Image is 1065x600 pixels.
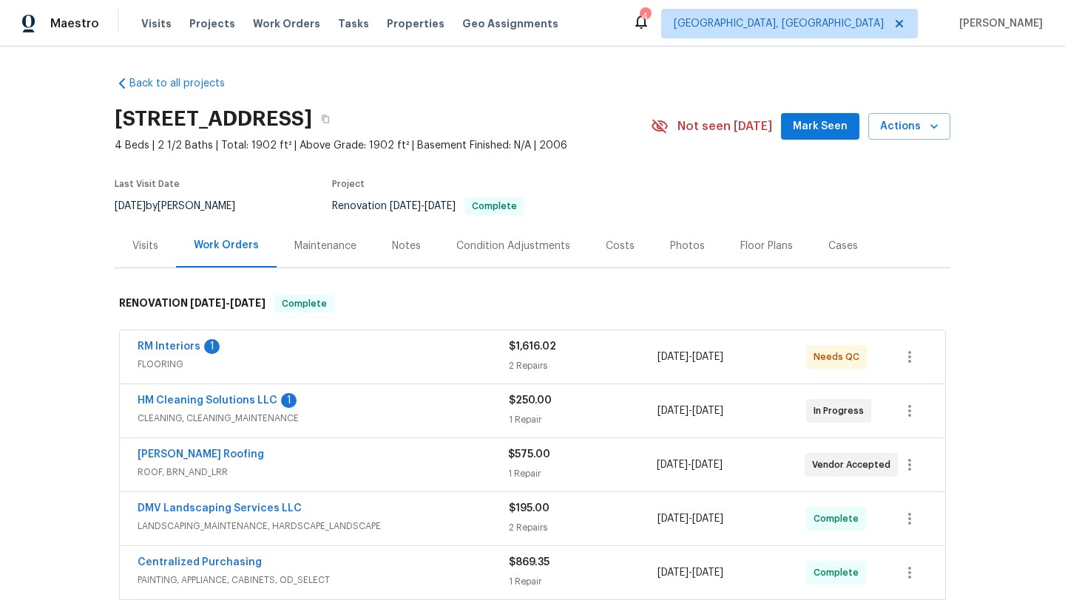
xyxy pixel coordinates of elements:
span: Actions [880,117,939,136]
span: [DATE] [692,567,723,578]
span: In Progress [814,403,870,418]
span: [DATE] [657,460,688,470]
span: - [390,201,456,211]
div: 1 Repair [509,412,657,427]
span: LANDSCAPING_MAINTENANCE, HARDSCAPE_LANDSCAPE [138,519,509,533]
span: Needs QC [814,350,865,364]
a: RM Interiors [138,341,200,352]
span: Work Orders [253,16,320,31]
span: - [190,298,266,308]
span: Not seen [DATE] [677,119,772,134]
span: $195.00 [509,503,550,514]
span: - [657,565,723,580]
button: Mark Seen [781,113,859,140]
a: [PERSON_NAME] Roofing [138,449,264,460]
span: - [657,403,723,418]
div: Photos [670,239,705,253]
span: Vendor Accepted [812,457,896,472]
span: [GEOGRAPHIC_DATA], [GEOGRAPHIC_DATA] [674,16,884,31]
span: [DATE] [692,460,723,470]
span: [DATE] [657,514,689,524]
a: HM Cleaning Solutions LLC [138,395,277,406]
span: Projects [189,16,235,31]
div: RENOVATION [DATE]-[DATE]Complete [115,280,950,327]
div: Condition Adjustments [456,239,570,253]
span: Complete [814,565,865,580]
span: Project [332,180,365,188]
span: Complete [466,202,523,211]
span: PAINTING, APPLIANCE, CABINETS, OD_SELECT [138,573,509,587]
span: [PERSON_NAME] [953,16,1043,31]
span: - [657,457,723,472]
div: Work Orders [194,238,259,253]
div: Maintenance [294,239,356,253]
span: $1,616.02 [509,341,556,352]
span: - [657,350,723,364]
span: [DATE] [425,201,456,211]
span: Maestro [50,16,99,31]
span: [DATE] [692,352,723,362]
span: Properties [387,16,444,31]
div: 1 [204,339,220,354]
div: 4 [640,9,650,24]
div: 2 Repairs [509,520,657,535]
button: Actions [868,113,950,140]
div: Notes [392,239,421,253]
h2: [STREET_ADDRESS] [115,112,312,126]
span: Tasks [338,18,369,29]
a: Centralized Purchasing [138,557,262,567]
span: $250.00 [509,395,552,406]
span: [DATE] [115,201,146,211]
span: FLOORING [138,357,509,372]
span: $869.35 [509,557,550,567]
span: Visits [141,16,172,31]
span: ROOF, BRN_AND_LRR [138,465,508,480]
span: Complete [276,296,333,311]
span: [DATE] [692,406,723,416]
a: Back to all projects [115,76,257,91]
div: Costs [606,239,635,253]
a: DMV Landscaping Services LLC [138,503,302,514]
span: Renovation [332,201,524,211]
div: 1 Repair [508,466,656,481]
div: Visits [132,239,158,253]
span: Mark Seen [793,117,848,136]
span: [DATE] [692,514,723,524]
span: $575.00 [508,449,550,460]
span: [DATE] [230,298,266,308]
span: - [657,511,723,526]
div: 1 [281,393,297,408]
div: 2 Repairs [509,358,657,373]
div: Cases [828,239,858,253]
span: Last Visit Date [115,180,180,188]
div: by [PERSON_NAME] [115,197,253,215]
span: [DATE] [657,352,689,362]
span: [DATE] [190,298,226,308]
div: 1 Repair [509,574,657,589]
span: 4 Beds | 2 1/2 Baths | Total: 1902 ft² | Above Grade: 1902 ft² | Basement Finished: N/A | 2006 [115,138,651,153]
span: Complete [814,511,865,526]
h6: RENOVATION [119,295,266,313]
span: [DATE] [657,406,689,416]
span: CLEANING, CLEANING_MAINTENANCE [138,411,509,426]
span: [DATE] [657,567,689,578]
button: Copy Address [312,106,339,132]
span: [DATE] [390,201,421,211]
span: Geo Assignments [462,16,558,31]
div: Floor Plans [740,239,793,253]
